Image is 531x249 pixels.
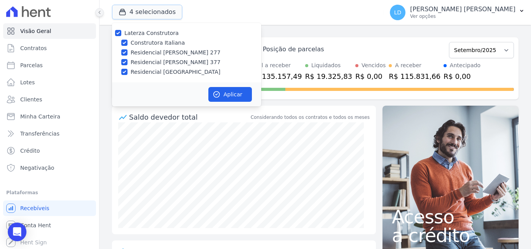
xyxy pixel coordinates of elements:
a: Transferências [3,126,96,141]
div: Open Intercom Messenger [8,223,26,241]
span: Parcelas [20,61,43,69]
a: Clientes [3,92,96,107]
a: Visão Geral [3,23,96,39]
div: R$ 135.157,49 [250,71,302,82]
label: Residencial [GEOGRAPHIC_DATA] [131,68,220,76]
span: Visão Geral [20,27,51,35]
a: Contratos [3,40,96,56]
div: Posição de parcelas [263,45,324,54]
div: Plataformas [6,188,93,197]
div: R$ 19.325,83 [305,71,352,82]
div: Considerando todos os contratos e todos os meses [251,114,370,121]
p: Ver opções [410,13,515,19]
div: Total a receber [250,61,302,70]
label: Laterza Construtora [124,30,179,36]
span: Lotes [20,78,35,86]
label: Residencial [PERSON_NAME] 277 [131,49,220,57]
a: Parcelas [3,57,96,73]
span: Acesso [392,207,509,226]
span: Conta Hent [20,221,51,229]
a: Conta Hent [3,218,96,233]
div: Antecipado [450,61,480,70]
span: Negativação [20,164,54,172]
span: Contratos [20,44,47,52]
a: Crédito [3,143,96,158]
div: R$ 0,00 [355,71,386,82]
span: Clientes [20,96,42,103]
span: Crédito [20,147,40,155]
a: Negativação [3,160,96,176]
span: Recebíveis [20,204,49,212]
button: Aplicar [208,87,252,102]
div: R$ 0,00 [444,71,480,82]
span: Minha Carteira [20,113,60,120]
div: R$ 115.831,66 [389,71,440,82]
button: 4 selecionados [112,5,182,19]
span: a crédito [392,226,509,245]
span: Transferências [20,130,59,138]
a: Minha Carteira [3,109,96,124]
div: Vencidos [362,61,386,70]
span: LD [394,10,402,15]
a: Lotes [3,75,96,90]
div: Liquidados [311,61,341,70]
div: A receber [395,61,421,70]
label: Residencial [PERSON_NAME] 377 [131,58,220,66]
label: Construtora Italiana [131,39,185,47]
div: Saldo devedor total [129,112,249,122]
p: [PERSON_NAME] [PERSON_NAME] [410,5,515,13]
button: LD [PERSON_NAME] [PERSON_NAME] Ver opções [384,2,531,23]
a: Recebíveis [3,200,96,216]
